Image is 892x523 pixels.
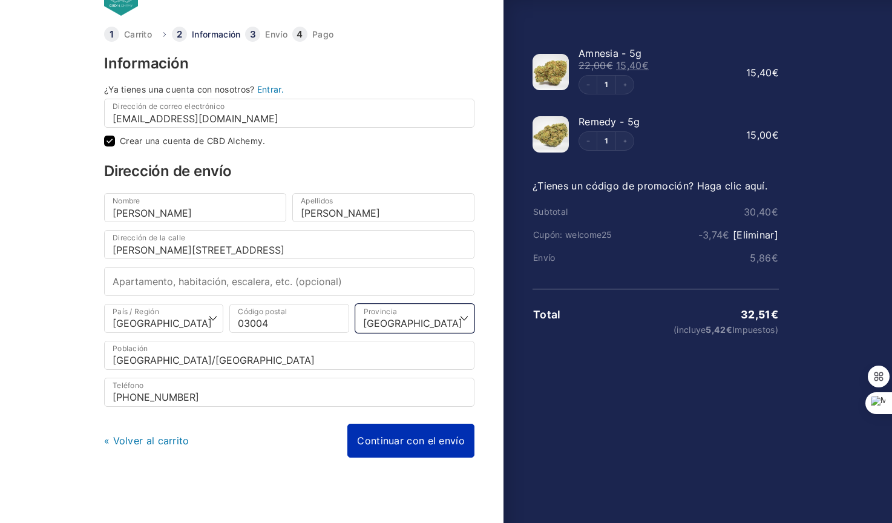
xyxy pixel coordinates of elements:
a: Pago [312,30,333,39]
span: € [771,308,778,321]
input: Teléfono [104,378,474,407]
span: € [772,129,779,141]
span: € [606,59,613,71]
a: « Volver al carrito [104,435,189,447]
td: - [615,229,779,240]
button: Increment [615,76,634,94]
span: € [772,67,779,79]
h3: Información [104,56,474,71]
bdi: 15,00 [746,129,779,141]
button: Decrement [579,132,597,150]
a: ¿Tienes un código de promoción? Haga clic aquí. [533,180,767,192]
a: Información [192,30,240,39]
span: Amnesia - 5g [579,47,642,59]
bdi: 15,40 [616,59,649,71]
bdi: 30,40 [744,206,778,218]
input: Nombre [104,193,286,222]
small: (incluye Impuestos) [615,326,778,334]
a: [Eliminar] [733,229,778,241]
bdi: 32,51 [741,308,778,321]
h3: Dirección de envío [104,164,474,179]
input: Dirección de correo electrónico [104,99,474,128]
button: Increment [615,132,634,150]
a: Edit [597,81,615,88]
span: 5,42 [706,324,732,335]
a: Continuar con el envío [347,424,474,458]
th: Envío [533,253,615,263]
input: Apartamento, habitación, escalera, etc. (opcional) [104,267,474,296]
bdi: 22,00 [579,59,613,71]
button: Decrement [579,76,597,94]
span: € [772,206,778,218]
span: 3,74 [703,229,730,241]
th: Total [533,309,615,321]
a: Edit [597,137,615,145]
label: Crear una cuenta de CBD Alchemy. [120,137,266,145]
input: Apellidos [292,193,474,222]
a: Carrito [124,30,152,39]
span: € [726,324,732,335]
span: Remedy - 5g [579,116,640,128]
input: Población [104,341,474,370]
th: Subtotal [533,207,615,217]
span: € [723,229,729,241]
th: Cupón: welcome25 [533,230,615,240]
bdi: 5,86 [750,252,778,264]
bdi: 15,40 [746,67,779,79]
input: Dirección de la calle [104,230,474,259]
input: Código postal [229,304,349,333]
span: € [642,59,649,71]
a: Envío [265,30,287,39]
a: Entrar. [257,84,284,94]
span: € [772,252,778,264]
span: ¿Ya tienes una cuenta con nosotros? [104,84,255,94]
